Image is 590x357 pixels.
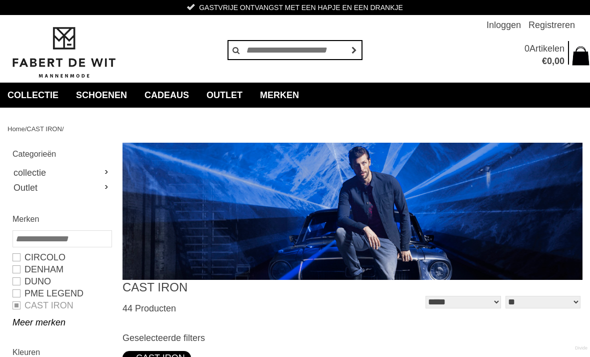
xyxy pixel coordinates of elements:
[12,287,111,299] a: PME LEGEND
[12,213,111,225] h2: Merken
[199,83,250,108] a: Outlet
[542,56,547,66] span: €
[252,83,306,108] a: Merken
[529,44,564,54] span: Artikelen
[528,15,575,35] a: Registreren
[7,125,25,133] a: Home
[122,332,582,343] h3: Geselecteerde filters
[547,56,552,66] span: 0
[68,83,134,108] a: Schoenen
[12,251,111,263] a: Circolo
[122,303,176,313] span: 44 Producten
[524,44,529,54] span: 0
[62,125,64,133] span: /
[12,180,111,195] a: Outlet
[12,263,111,275] a: DENHAM
[25,125,27,133] span: /
[7,26,120,80] img: Fabert de Wit
[122,143,582,280] img: CAST IRON
[26,125,62,133] a: CAST IRON
[122,280,352,295] h1: CAST IRON
[12,275,111,287] a: Duno
[554,56,564,66] span: 00
[12,148,111,160] h2: Categorieën
[552,56,554,66] span: ,
[137,83,196,108] a: Cadeaus
[12,316,111,328] a: Meer merken
[12,165,111,180] a: collectie
[486,15,521,35] a: Inloggen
